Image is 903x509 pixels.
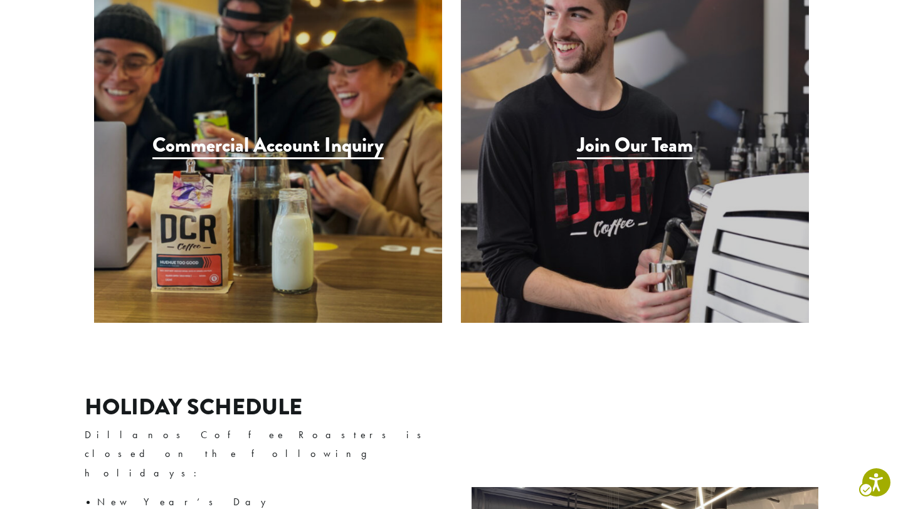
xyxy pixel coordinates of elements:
h3: Commercial Account Inquiry [152,134,384,159]
p: Dillanos Coffee Roasters is closed on the following holidays: [85,426,441,482]
h3: Join Our Team [577,134,693,159]
h2: Holiday Schedule [85,394,441,421]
